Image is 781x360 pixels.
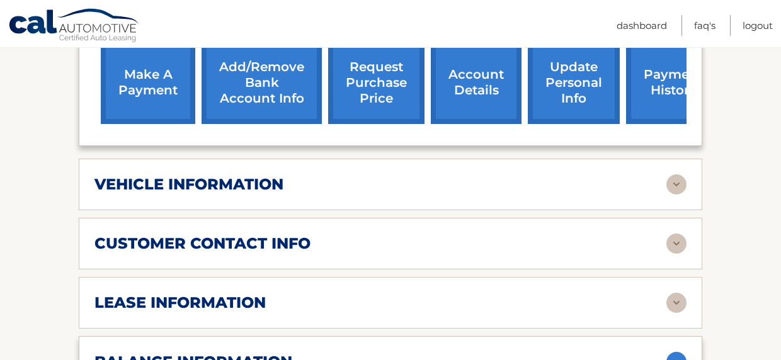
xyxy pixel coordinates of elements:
[666,293,687,313] img: accordion-rest.svg
[666,233,687,254] img: accordion-rest.svg
[202,42,322,124] a: Add/Remove bank account info
[743,15,773,36] a: Logout
[328,42,425,124] a: request purchase price
[666,174,687,194] img: accordion-rest.svg
[431,42,522,124] a: account details
[528,42,620,124] a: update personal info
[617,15,667,36] a: Dashboard
[626,42,721,124] a: payment history
[94,175,283,194] h2: vehicle information
[94,293,266,312] h2: lease information
[101,42,195,124] a: make a payment
[94,234,311,253] h2: customer contact info
[8,8,140,45] a: Cal Automotive
[694,15,715,36] a: FAQ's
